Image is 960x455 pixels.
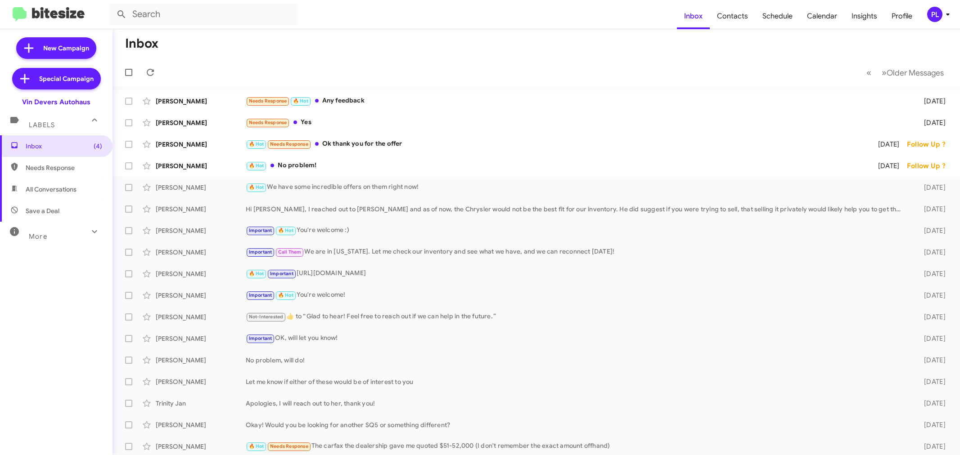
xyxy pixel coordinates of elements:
[927,7,942,22] div: PL
[908,248,953,257] div: [DATE]
[246,247,908,257] div: We are in [US_STATE]. Let me check our inventory and see what we have, and we can reconnect [DATE]!
[156,334,246,343] div: [PERSON_NAME]
[270,271,293,277] span: Important
[908,377,953,386] div: [DATE]
[26,163,102,172] span: Needs Response
[156,97,246,106] div: [PERSON_NAME]
[156,226,246,235] div: [PERSON_NAME]
[246,420,908,429] div: Okay! Would you be looking for another SQ5 or something different?
[249,120,287,125] span: Needs Response
[866,67,871,78] span: «
[710,3,755,29] span: Contacts
[249,271,264,277] span: 🔥 Hot
[156,312,246,321] div: [PERSON_NAME]
[865,161,907,170] div: [DATE]
[156,269,246,278] div: [PERSON_NAME]
[249,184,264,190] span: 🔥 Hot
[249,292,272,298] span: Important
[246,225,908,236] div: You're welcome :)
[249,227,272,233] span: Important
[278,292,293,298] span: 🔥 Hot
[246,441,908,451] div: The carfax the dealership gave me quoted $51-52,000 (I don't remember the exact amount offhand)
[278,227,293,233] span: 🔥 Hot
[246,268,908,279] div: [URL][DOMAIN_NAME]
[919,7,950,22] button: PL
[800,3,844,29] a: Calendar
[16,37,96,59] a: New Campaign
[246,333,908,343] div: OK, will let you know!
[249,335,272,341] span: Important
[278,249,302,255] span: Call Them
[907,161,953,170] div: Follow Up ?
[12,68,101,89] a: Special Campaign
[908,312,953,321] div: [DATE]
[249,98,287,104] span: Needs Response
[246,377,908,386] div: Let me know if either of these would be of interest to you
[907,140,953,149] div: Follow Up ?
[246,182,908,192] div: We have some incredible offers on them right now!
[246,205,908,214] div: Hi [PERSON_NAME], I reached out to [PERSON_NAME] and as of now, the Chrysler would not be the bes...
[246,139,865,149] div: Ok thank you for the offer
[94,142,102,151] span: (4)
[755,3,800,29] span: Schedule
[29,121,55,129] span: Labels
[22,98,90,107] div: Vin Devers Autohaus
[876,63,949,82] button: Next
[156,420,246,429] div: [PERSON_NAME]
[908,334,953,343] div: [DATE]
[156,248,246,257] div: [PERSON_NAME]
[908,269,953,278] div: [DATE]
[39,74,94,83] span: Special Campaign
[293,98,308,104] span: 🔥 Hot
[249,249,272,255] span: Important
[908,205,953,214] div: [DATE]
[156,140,246,149] div: [PERSON_NAME]
[908,356,953,365] div: [DATE]
[156,183,246,192] div: [PERSON_NAME]
[156,377,246,386] div: [PERSON_NAME]
[249,443,264,449] span: 🔥 Hot
[882,67,887,78] span: »
[246,290,908,300] div: You're welcome!
[249,314,284,320] span: Not-Interested
[861,63,877,82] button: Previous
[156,291,246,300] div: [PERSON_NAME]
[26,206,59,215] span: Save a Deal
[908,442,953,451] div: [DATE]
[908,291,953,300] div: [DATE]
[884,3,919,29] a: Profile
[844,3,884,29] a: Insights
[908,399,953,408] div: [DATE]
[26,185,77,194] span: All Conversations
[29,232,47,241] span: More
[109,4,298,25] input: Search
[270,443,308,449] span: Needs Response
[156,205,246,214] div: [PERSON_NAME]
[908,97,953,106] div: [DATE]
[908,118,953,127] div: [DATE]
[246,96,908,106] div: Any feedback
[908,226,953,235] div: [DATE]
[43,44,89,53] span: New Campaign
[908,183,953,192] div: [DATE]
[246,399,908,408] div: Apologies, I will reach out to her, thank you!
[156,399,246,408] div: Trinity Jan
[908,420,953,429] div: [DATE]
[677,3,710,29] a: Inbox
[887,68,944,78] span: Older Messages
[249,163,264,169] span: 🔥 Hot
[270,141,308,147] span: Needs Response
[246,117,908,128] div: Yes
[156,161,246,170] div: [PERSON_NAME]
[246,161,865,171] div: No problem!
[865,140,907,149] div: [DATE]
[249,141,264,147] span: 🔥 Hot
[156,442,246,451] div: [PERSON_NAME]
[246,356,908,365] div: No problem, will do!
[156,356,246,365] div: [PERSON_NAME]
[156,118,246,127] div: [PERSON_NAME]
